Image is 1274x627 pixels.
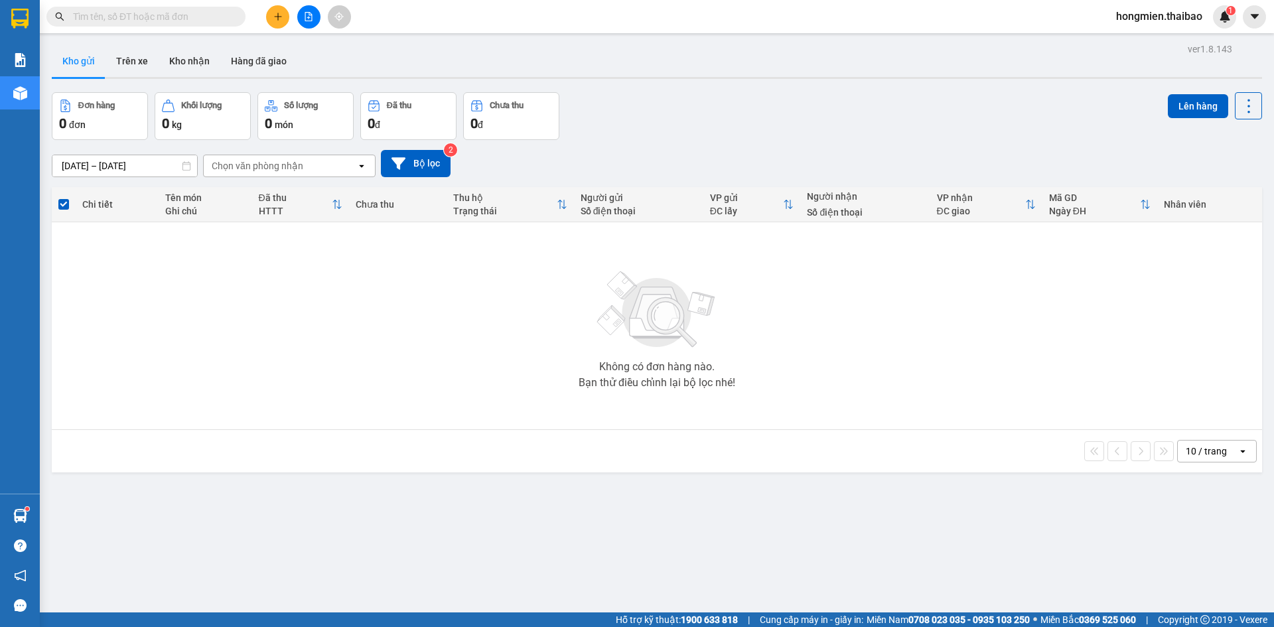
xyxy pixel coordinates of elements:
strong: 0708 023 035 - 0935 103 250 [908,614,1030,625]
div: Đơn hàng [78,101,115,110]
span: copyright [1200,615,1210,624]
input: Select a date range. [52,155,197,176]
img: solution-icon [13,53,27,67]
button: Đã thu0đ [360,92,457,140]
div: Tên món [165,192,246,203]
th: Toggle SortBy [252,187,350,222]
span: file-add [304,12,313,21]
span: 0 [265,115,272,131]
button: aim [328,5,351,29]
img: svg+xml;base64,PHN2ZyBjbGFzcz0ibGlzdC1wbHVnX19zdmciIHhtbG5zPSJodHRwOi8vd3d3LnczLm9yZy8yMDAwL3N2Zy... [591,263,723,356]
div: Đã thu [259,192,332,203]
div: Bạn thử điều chỉnh lại bộ lọc nhé! [579,378,735,388]
span: Miền Bắc [1040,612,1136,627]
span: | [748,612,750,627]
span: plus [273,12,283,21]
span: đ [375,119,380,130]
strong: 0369 525 060 [1079,614,1136,625]
div: Đã thu [387,101,411,110]
div: Số điện thoại [581,206,697,216]
div: Ghi chú [165,206,246,216]
button: Kho nhận [159,45,220,77]
span: aim [334,12,344,21]
div: Mã GD [1049,192,1140,203]
span: question-circle [14,539,27,552]
th: Toggle SortBy [447,187,574,222]
span: hongmien.thaibao [1105,8,1213,25]
span: 0 [162,115,169,131]
button: Lên hàng [1168,94,1228,118]
span: ⚪️ [1033,617,1037,622]
div: Nhân viên [1164,199,1255,210]
div: Trạng thái [453,206,557,216]
div: Không có đơn hàng nào. [599,362,715,372]
span: kg [172,119,182,130]
div: VP gửi [710,192,784,203]
span: Hỗ trợ kỹ thuật: [616,612,738,627]
span: Cung cấp máy in - giấy in: [760,612,863,627]
sup: 1 [25,507,29,511]
span: đ [478,119,483,130]
span: đơn [69,119,86,130]
sup: 2 [444,143,457,157]
div: Chọn văn phòng nhận [212,159,303,173]
svg: open [356,161,367,171]
div: Số lượng [284,101,318,110]
button: Khối lượng0kg [155,92,251,140]
button: Bộ lọc [381,150,451,177]
div: Ngày ĐH [1049,206,1140,216]
span: Miền Nam [867,612,1030,627]
span: message [14,599,27,612]
svg: open [1238,446,1248,456]
img: icon-new-feature [1219,11,1231,23]
strong: 1900 633 818 [681,614,738,625]
button: Hàng đã giao [220,45,297,77]
div: VP nhận [937,192,1025,203]
div: Số điện thoại [807,207,923,218]
sup: 1 [1226,6,1236,15]
div: Chi tiết [82,199,151,210]
span: 0 [59,115,66,131]
button: Số lượng0món [257,92,354,140]
th: Toggle SortBy [930,187,1042,222]
div: 10 / trang [1186,445,1227,458]
span: 1 [1228,6,1233,15]
th: Toggle SortBy [703,187,801,222]
button: plus [266,5,289,29]
div: Chưa thu [490,101,524,110]
button: file-add [297,5,320,29]
button: Chưa thu0đ [463,92,559,140]
th: Toggle SortBy [1042,187,1157,222]
div: ĐC lấy [710,206,784,216]
div: Thu hộ [453,192,557,203]
img: logo-vxr [11,9,29,29]
img: warehouse-icon [13,509,27,523]
button: Kho gửi [52,45,106,77]
img: warehouse-icon [13,86,27,100]
div: HTTT [259,206,332,216]
span: notification [14,569,27,582]
span: 0 [368,115,375,131]
input: Tìm tên, số ĐT hoặc mã đơn [73,9,230,24]
div: Chưa thu [356,199,440,210]
span: caret-down [1249,11,1261,23]
span: search [55,12,64,21]
span: món [275,119,293,130]
span: 0 [470,115,478,131]
div: Người gửi [581,192,697,203]
div: Khối lượng [181,101,222,110]
button: caret-down [1243,5,1266,29]
div: ver 1.8.143 [1188,42,1232,56]
div: ĐC giao [937,206,1025,216]
span: | [1146,612,1148,627]
button: Đơn hàng0đơn [52,92,148,140]
div: Người nhận [807,191,923,202]
button: Trên xe [106,45,159,77]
